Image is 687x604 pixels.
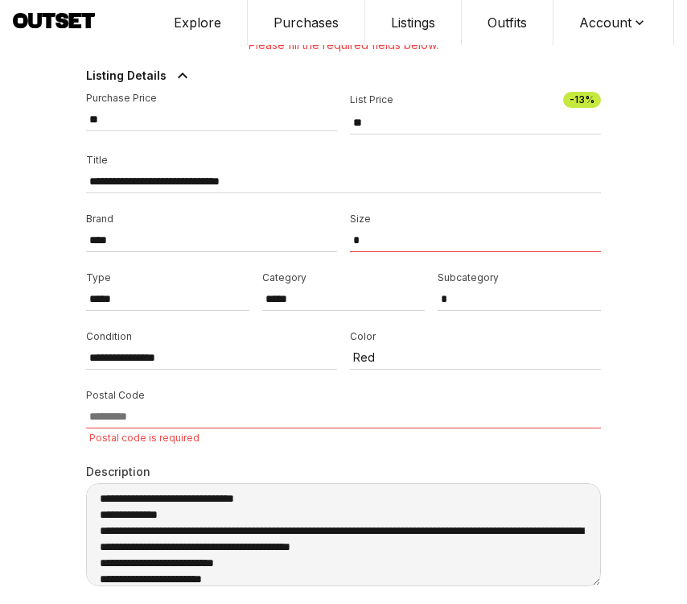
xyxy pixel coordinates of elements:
p: Purchase Price [86,92,337,105]
p: Condition [86,330,337,343]
p: Type [86,271,249,284]
p: Category [262,271,426,284]
p: Red [353,350,575,366]
span: Listing Details [86,68,167,84]
p: Postal Code [86,389,601,402]
p: Description [86,464,601,480]
p: List Price [350,93,393,106]
div: Please fill the required fields below. [86,31,601,60]
p: Size [350,213,601,225]
p: Postal code is required [86,428,601,445]
p: Brand [86,213,337,225]
span: -13 % [563,92,601,108]
p: Color [350,330,601,343]
button: Listing Details [86,60,601,92]
p: Subcategory [438,271,601,284]
p: Title [86,154,601,167]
